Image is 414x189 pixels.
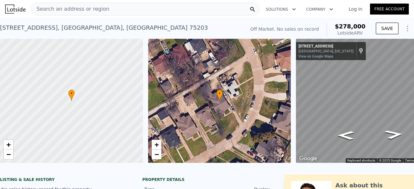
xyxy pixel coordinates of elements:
button: Show Options [401,22,414,35]
span: − [154,150,158,158]
img: Google [298,154,319,163]
span: + [154,141,158,149]
span: • [68,90,75,96]
span: Search an address or region [31,5,109,13]
div: [GEOGRAPHIC_DATA], [US_STATE] [299,49,354,53]
a: Log In [341,6,370,12]
div: • [68,89,75,101]
button: Company [301,4,338,15]
span: + [6,141,11,149]
span: © 2025 Google [379,159,401,162]
a: Show location on map [359,47,363,55]
path: Go Southwest, Huntingdon Ave [331,129,361,142]
div: Off Market. No sales on record [250,26,319,32]
div: [STREET_ADDRESS] [299,44,354,49]
a: Zoom in [152,140,161,150]
a: Terms (opens in new tab) [405,159,414,162]
span: • [216,90,223,96]
button: SAVE [376,23,398,34]
a: Zoom in [4,140,13,150]
button: Keyboard shortcuts [347,158,375,163]
button: Solutions [261,4,301,15]
a: Open this area in Google Maps (opens a new window) [298,154,319,163]
span: − [6,150,11,158]
path: Go Northeast, Huntingdon Ave [376,128,411,141]
img: Lotside [5,5,26,14]
div: Lotside ARV [335,30,365,36]
div: Property details [142,177,272,182]
div: • [216,89,223,101]
a: View on Google Maps [299,54,333,58]
a: Zoom out [152,150,161,159]
a: Free Account [370,4,409,15]
span: $278,000 [335,23,365,30]
a: Zoom out [4,150,13,159]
